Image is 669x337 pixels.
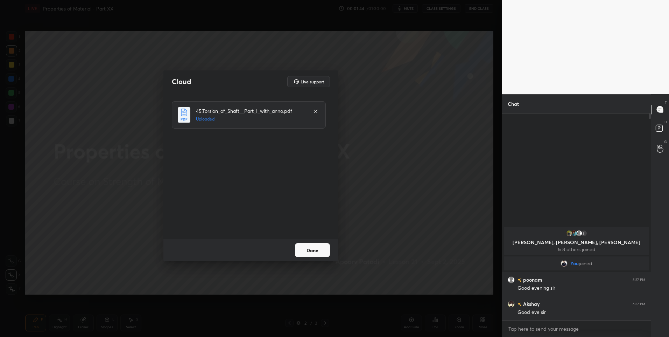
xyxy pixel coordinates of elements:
[664,119,667,125] p: D
[502,95,524,113] p: Chat
[508,240,645,245] p: [PERSON_NAME], [PERSON_NAME], [PERSON_NAME]
[633,277,645,282] div: 5:37 PM
[508,276,515,283] img: default.png
[576,230,583,237] img: default.png
[665,100,667,105] p: T
[196,107,306,115] h4: 45.Torsion_of_Shaft__Part_I_with_anno.pdf
[571,230,578,237] img: 3
[522,276,542,283] h6: poonam
[172,77,191,86] h2: Cloud
[517,285,645,292] div: Good evening sir
[522,300,540,308] h6: Akshay
[196,116,306,122] h5: Uploaded
[517,302,522,306] img: no-rating-badge.077c3623.svg
[295,243,330,257] button: Done
[570,261,579,266] span: You
[517,309,645,316] div: Good eve sir
[561,260,568,267] img: 3a38f146e3464b03b24dd93f76ec5ac5.jpg
[579,261,592,266] span: joined
[566,230,573,237] img: b2b929bb3ee94a3c9d113740ffa956c2.jpg
[633,302,645,306] div: 5:37 PM
[508,247,645,252] p: & 8 others joined
[502,226,651,320] div: grid
[664,139,667,144] p: G
[580,230,587,237] div: 8
[508,300,515,307] img: bb273ed81f604b29973a29a84a59657c.png
[517,278,522,282] img: no-rating-badge.077c3623.svg
[301,80,324,84] h5: Live support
